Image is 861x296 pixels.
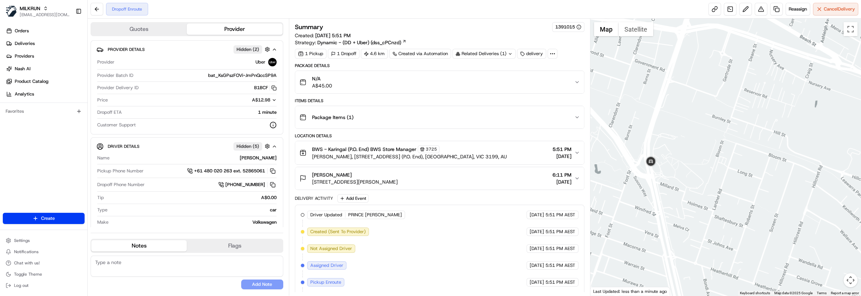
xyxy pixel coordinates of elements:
[317,39,406,46] a: Dynamic - (DD + Uber) (dss_cPCnzd)
[530,262,544,269] span: [DATE]
[3,88,87,100] a: Analytics
[310,229,366,235] span: Created (Sent To Provider)
[312,171,352,178] span: [PERSON_NAME]
[237,46,259,53] span: Hidden ( 2 )
[831,291,859,295] a: Report a map error
[317,39,401,46] span: Dynamic - (DD + Uber) (dss_cPCnzd)
[3,213,85,224] button: Create
[295,98,584,104] div: Items Details
[7,7,21,21] img: Nash
[3,51,87,62] a: Providers
[237,143,259,150] span: Hidden ( 5 )
[295,106,584,129] button: Package Items (1)
[426,146,437,152] span: 3725
[295,141,584,164] button: BWS - Karingal (P.O. End) BWS Store Manager3725[PERSON_NAME], [STREET_ADDRESS] (P.O. End), [GEOGR...
[312,82,332,89] span: A$45.00
[14,260,40,266] span: Chat with us!
[233,45,272,54] button: Hidden (2)
[3,63,87,74] a: Nash AI
[194,168,265,174] span: +61 480 020 263 ext. 52865061
[57,154,115,167] a: 💻API Documentation
[824,6,855,12] span: Cancel Delivery
[58,128,61,133] span: •
[315,32,351,39] span: [DATE] 5:51 PM
[6,6,17,17] img: MILKRUN
[15,67,27,80] img: 8016278978528_b943e370aa5ada12b00a_72.png
[107,195,277,201] div: A$0.00
[225,182,265,188] span: [PHONE_NUMBER]
[545,229,575,235] span: 5:51 PM AEST
[789,6,807,12] span: Reassign
[97,85,139,91] span: Provider Delivery ID
[517,49,546,59] div: delivery
[218,181,277,189] a: [PHONE_NUMBER]
[97,168,144,174] span: Pickup Phone Number
[592,287,615,296] a: Open this area in Google Maps (opens a new window)
[312,146,416,153] span: BWS - Karingal (P.O. End) BWS Store Manager
[545,245,575,252] span: 5:51 PM AEST
[15,66,31,72] span: Nash AI
[97,97,108,103] span: Price
[312,75,332,82] span: N/A
[545,212,575,218] span: 5:51 PM AEST
[389,49,451,59] a: Created via Automation
[97,219,108,225] span: Make
[15,28,29,34] span: Orders
[97,155,110,161] span: Name
[3,76,87,87] a: Product Catalog
[91,24,187,35] button: Quotes
[312,153,507,160] span: [PERSON_NAME], [STREET_ADDRESS] (P.O. End), [GEOGRAPHIC_DATA], VIC 3199, AU
[187,240,282,251] button: Flags
[3,258,85,268] button: Chat with us!
[843,273,857,287] button: Map camera controls
[97,109,122,116] span: Dropoff ETA
[91,240,187,251] button: Notes
[15,91,34,97] span: Analytics
[187,167,277,175] button: +61 480 020 263 ext. 52865061
[97,182,145,188] span: Dropoff Phone Number
[295,196,333,201] div: Delivery Activity
[312,178,398,185] span: [STREET_ADDRESS][PERSON_NAME]
[14,238,30,243] span: Settings
[14,249,39,255] span: Notifications
[20,12,70,18] button: [EMAIL_ADDRESS][DOMAIN_NAME]
[3,247,85,257] button: Notifications
[97,72,133,79] span: Provider Batch ID
[530,212,544,218] span: [DATE]
[22,128,57,133] span: [PERSON_NAME]
[49,174,85,179] a: Powered byPylon
[7,158,13,163] div: 📗
[97,122,136,128] span: Customer Support
[66,157,113,164] span: API Documentation
[295,24,323,30] h3: Summary
[59,158,65,163] div: 💻
[7,121,18,132] img: Ben Goodger
[552,178,571,185] span: [DATE]
[3,106,85,117] div: Favorites
[3,269,85,279] button: Toggle Theme
[14,128,20,134] img: 1736555255976-a54dd68f-1ca7-489b-9aae-adbdc363a1c4
[295,39,406,46] div: Strategy:
[20,5,40,12] button: MILKRUN
[295,167,584,190] button: [PERSON_NAME][STREET_ADDRESS][PERSON_NAME]6:11 PM[DATE]
[312,114,353,121] span: Package Items ( 1 )
[109,90,128,98] button: See all
[14,157,54,164] span: Knowledge Base
[108,144,139,149] span: Driver Details
[843,22,857,36] button: Toggle fullscreen view
[97,44,277,55] button: Provider DetailsHidden (2)
[552,146,571,153] span: 5:51 PM
[97,59,114,65] span: Provider
[14,271,42,277] span: Toggle Theme
[32,67,115,74] div: Start new chat
[774,291,813,295] span: Map data ©2025 Google
[18,45,116,53] input: Clear
[233,142,272,151] button: Hidden (5)
[310,279,341,285] span: Pickup Enroute
[7,28,128,39] p: Welcome 👋
[555,24,581,30] button: 1391015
